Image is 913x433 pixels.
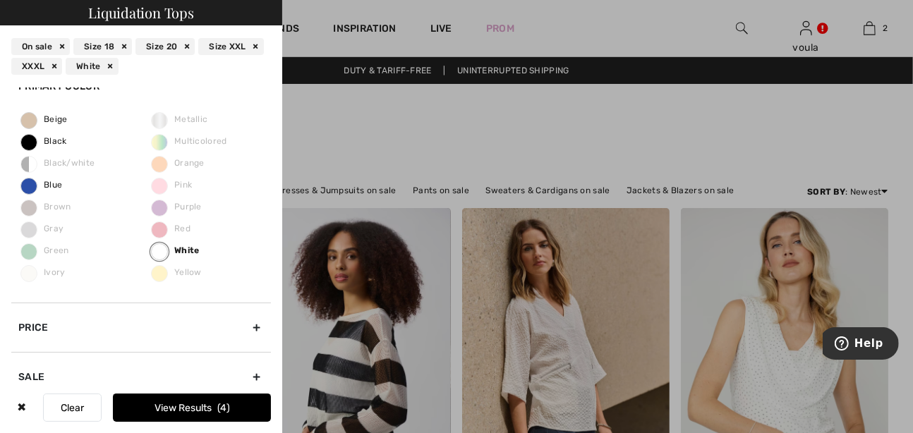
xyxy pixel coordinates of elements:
[11,58,62,75] div: XXXL
[66,58,119,75] div: White
[73,38,132,55] div: Size 18
[21,136,67,146] span: Black
[21,158,95,168] span: Black/white
[21,245,69,255] span: Green
[152,267,202,277] span: Yellow
[11,303,271,352] div: Price
[11,352,271,401] div: Sale
[152,180,192,190] span: Pink
[113,394,271,422] button: View Results4
[152,202,202,212] span: Purple
[152,158,205,168] span: Orange
[135,38,195,55] div: Size 20
[11,394,32,422] div: ✖
[21,202,71,212] span: Brown
[152,224,191,233] span: Red
[21,180,62,190] span: Blue
[217,402,230,414] span: 4
[152,114,207,124] span: Metallic
[43,394,102,422] button: Clear
[152,136,227,146] span: Multicolored
[21,267,66,277] span: Ivory
[21,224,64,233] span: Gray
[152,245,200,255] span: White
[823,327,899,362] iframe: Opens a widget where you can find more information
[198,38,263,55] div: Size XXL
[11,38,70,55] div: On sale
[21,114,68,124] span: Beige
